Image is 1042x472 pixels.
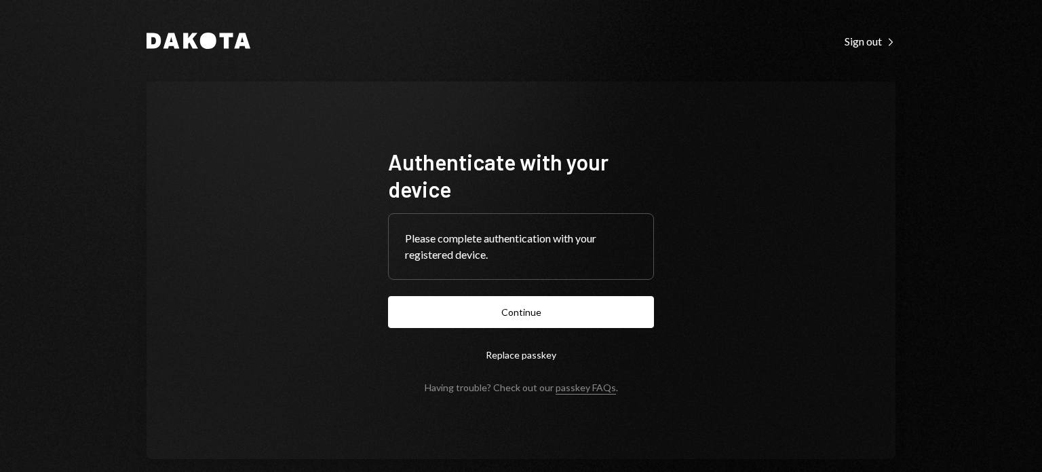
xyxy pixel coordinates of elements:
div: Having trouble? Check out our . [425,382,618,393]
button: Replace passkey [388,339,654,371]
button: Continue [388,296,654,328]
div: Please complete authentication with your registered device. [405,230,637,263]
a: passkey FAQs [556,382,616,395]
a: Sign out [845,33,895,48]
div: Sign out [845,35,895,48]
h1: Authenticate with your device [388,148,654,202]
